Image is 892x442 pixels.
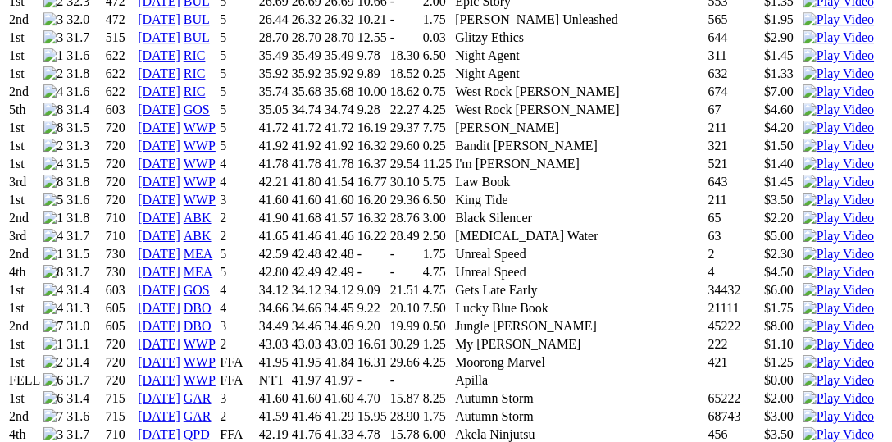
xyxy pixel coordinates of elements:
[357,156,388,172] td: 16.37
[184,139,216,153] a: WWP
[803,84,874,99] img: Play Video
[763,102,801,118] td: $4.60
[291,30,322,46] td: 28.70
[8,66,41,82] td: 1st
[66,210,103,226] td: 31.8
[8,120,41,136] td: 1st
[708,11,742,28] td: 565
[803,175,874,189] img: Play Video
[43,427,63,442] img: 3
[8,228,41,244] td: 3rd
[138,319,180,333] a: [DATE]
[138,175,180,189] a: [DATE]
[803,121,874,135] img: Play Video
[138,66,180,80] a: [DATE]
[357,192,388,208] td: 16.20
[422,156,453,172] td: 11.25
[389,48,421,64] td: 18.30
[763,11,801,28] td: $1.95
[184,211,212,225] a: ABK
[105,66,136,82] td: 622
[43,337,63,352] img: 1
[357,84,388,100] td: 10.00
[291,156,322,172] td: 41.78
[803,157,874,171] img: Play Video
[422,11,453,28] td: 1.75
[184,103,210,116] a: GOS
[803,283,874,298] img: Play Video
[258,228,289,244] td: 41.65
[105,48,136,64] td: 622
[43,139,63,153] img: 2
[803,373,874,388] img: Play Video
[803,48,874,62] a: View replay
[258,11,289,28] td: 26.44
[389,11,421,28] td: -
[803,355,874,370] img: Play Video
[66,156,103,172] td: 31.5
[763,84,801,100] td: $7.00
[184,265,213,279] a: MEA
[389,174,421,190] td: 30.10
[138,12,180,26] a: [DATE]
[324,66,355,82] td: 35.92
[219,30,257,46] td: 5
[43,373,63,388] img: 6
[184,247,213,261] a: MEA
[708,138,742,154] td: 321
[184,30,210,44] a: BUL
[454,102,706,118] td: West Rock [PERSON_NAME]
[258,138,289,154] td: 41.92
[8,11,41,28] td: 2nd
[138,265,180,279] a: [DATE]
[763,174,801,190] td: $1.45
[803,409,874,424] img: Play Video
[258,30,289,46] td: 28.70
[803,103,874,117] img: Play Video
[389,30,421,46] td: -
[219,174,257,190] td: 4
[803,66,874,81] img: Play Video
[184,283,210,297] a: GOS
[803,355,874,369] a: View replay
[184,427,210,441] a: QPD
[66,11,103,28] td: 32.0
[357,48,388,64] td: 9.78
[324,11,355,28] td: 26.32
[105,11,136,28] td: 472
[43,247,63,262] img: 1
[43,193,63,207] img: 5
[763,30,801,46] td: $2.90
[138,301,180,315] a: [DATE]
[105,120,136,136] td: 720
[219,84,257,100] td: 5
[803,103,874,116] a: View replay
[219,210,257,226] td: 2
[422,192,453,208] td: 6.50
[803,247,874,261] a: Watch Replay on Watchdog
[43,319,63,334] img: 7
[138,211,180,225] a: [DATE]
[219,120,257,136] td: 5
[184,373,216,387] a: WWP
[803,301,874,316] img: Play Video
[803,139,874,153] a: View replay
[138,48,180,62] a: [DATE]
[184,157,216,171] a: WWP
[184,337,216,351] a: WWP
[324,120,355,136] td: 41.72
[708,48,742,64] td: 311
[66,228,103,244] td: 31.7
[184,391,212,405] a: GAR
[184,229,212,243] a: ABK
[138,355,180,369] a: [DATE]
[803,193,874,207] a: View replay
[184,48,206,62] a: RIC
[291,48,322,64] td: 35.49
[105,228,136,244] td: 710
[803,193,874,207] img: Play Video
[357,102,388,118] td: 9.28
[105,210,136,226] td: 710
[138,283,180,297] a: [DATE]
[138,157,180,171] a: [DATE]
